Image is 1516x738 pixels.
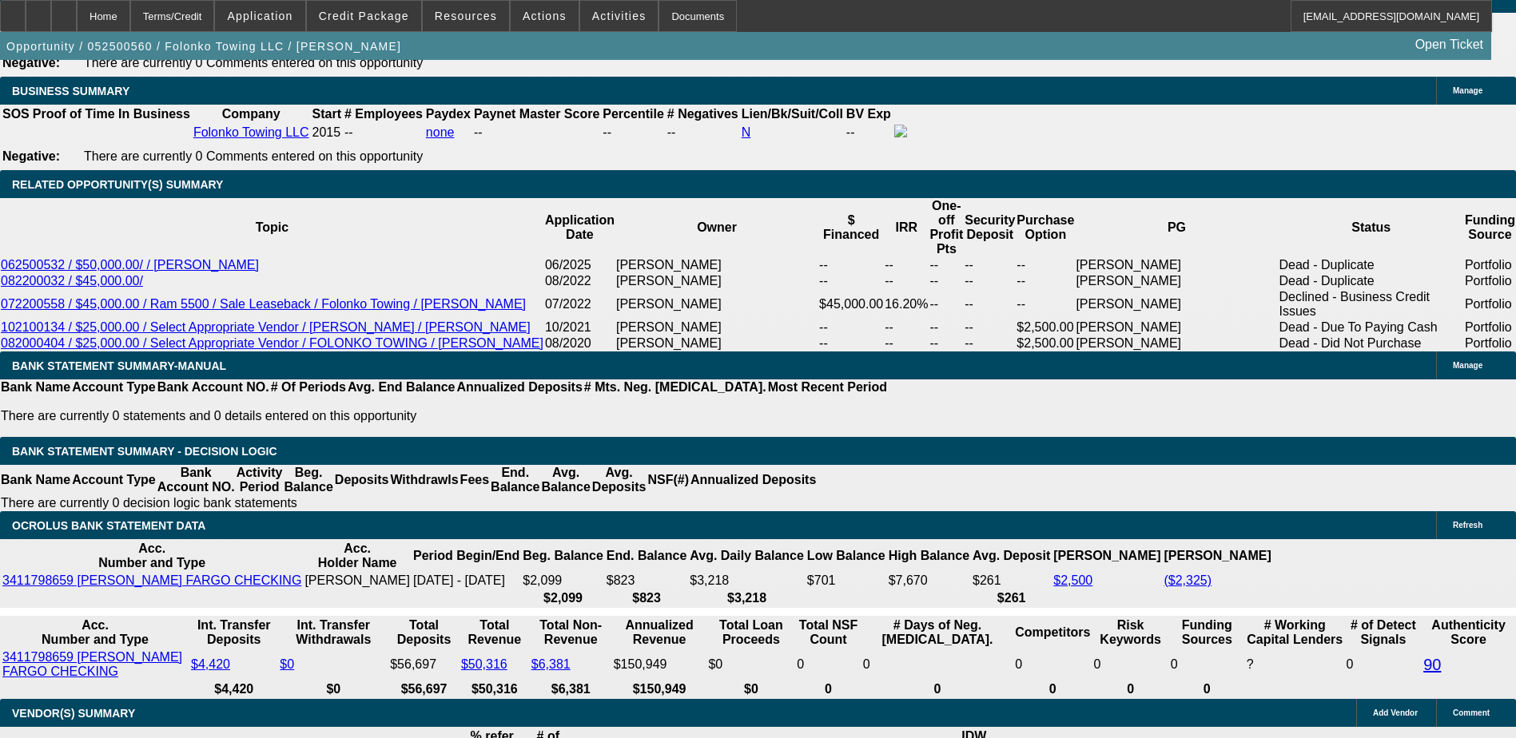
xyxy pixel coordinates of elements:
b: Paydex [426,107,471,121]
th: $4,420 [190,681,277,697]
td: 08/2022 [544,273,615,289]
td: 07/2022 [544,289,615,319]
td: $45,000.00 [818,289,884,319]
td: Portfolio [1464,319,1516,335]
span: Comment [1453,708,1490,717]
a: 3411798659 [PERSON_NAME] FARGO CHECKING [2,573,301,587]
a: 082200032 / $45,000.00/ [1,274,143,288]
td: -- [818,273,884,289]
td: 0 [1092,649,1168,680]
div: $150,949 [614,657,706,672]
td: Portfolio [1464,273,1516,289]
th: Authenticity Score [1422,617,1514,648]
th: Avg. Balance [540,465,591,495]
td: Dead - Duplicate [1279,257,1464,273]
th: $150,949 [613,681,706,697]
td: -- [1016,257,1075,273]
td: -- [964,257,1016,273]
td: [PERSON_NAME] [615,335,818,351]
th: One-off Profit Pts [929,198,964,257]
th: Annualized Deposits [456,379,583,395]
td: Declined - Business Credit Issues [1279,289,1464,319]
th: High Balance [888,541,970,571]
th: Most Recent Period [767,379,888,395]
a: 3411798659 [PERSON_NAME] FARGO CHECKING [2,650,182,678]
td: -- [964,289,1016,319]
th: $6,381 [531,681,611,697]
span: Manage [1453,86,1482,95]
th: End. Balance [606,541,687,571]
td: -- [884,335,929,351]
td: 16.20% [884,289,929,319]
button: Resources [423,1,509,31]
th: # Working Capital Lenders [1246,617,1344,648]
td: -- [964,319,1016,335]
button: Actions [511,1,579,31]
td: -- [964,273,1016,289]
span: Actions [523,10,567,22]
th: Proof of Time In Business [32,106,191,122]
td: [PERSON_NAME] [1075,335,1278,351]
a: $2,500 [1053,573,1092,587]
td: $3,218 [689,573,805,589]
span: Activities [592,10,647,22]
td: Dead - Due To Paying Cash [1279,319,1464,335]
a: 082000404 / $25,000.00 / Select Appropriate Vendor / FOLONKO TOWING / [PERSON_NAME] [1,336,543,350]
td: [PERSON_NAME] [615,273,818,289]
td: [PERSON_NAME] [615,289,818,319]
th: Bank Account NO. [157,465,236,495]
a: $6,381 [531,657,571,671]
th: $0 [279,681,388,697]
th: Int. Transfer Withdrawals [279,617,388,648]
span: Manage [1453,361,1482,370]
td: 2015 [312,124,342,141]
b: Paynet Master Score [474,107,599,121]
th: Acc. Number and Type [2,541,302,571]
td: $823 [606,573,687,589]
td: -- [929,273,964,289]
td: 0 [1170,649,1244,680]
img: facebook-icon.png [894,125,907,137]
th: Avg. End Balance [347,379,456,395]
th: 0 [862,681,1013,697]
span: There are currently 0 Comments entered on this opportunity [84,149,423,163]
th: Application Date [544,198,615,257]
span: Refresh to pull Number of Working Capital Lenders [1247,657,1254,671]
td: [PERSON_NAME] [615,257,818,273]
span: Application [227,10,292,22]
th: [PERSON_NAME] [1163,541,1271,571]
td: 08/2020 [544,335,615,351]
span: Refresh [1453,521,1482,530]
td: 06/2025 [544,257,615,273]
th: Fees [460,465,490,495]
td: -- [964,335,1016,351]
span: Resources [435,10,497,22]
th: Security Deposit [964,198,1016,257]
a: Folonko Towing LLC [193,125,309,139]
td: $2,500.00 [1016,319,1075,335]
td: 0 [1346,649,1422,680]
th: Activity Period [236,465,284,495]
b: # Employees [344,107,423,121]
th: End. Balance [490,465,540,495]
td: [PERSON_NAME] [1075,289,1278,319]
th: 0 [796,681,860,697]
b: BV Exp [846,107,891,121]
th: # Days of Neg. [MEDICAL_DATA]. [862,617,1013,648]
td: $7,670 [888,573,970,589]
th: $0 [707,681,794,697]
th: Total Loan Proceeds [707,617,794,648]
td: -- [929,335,964,351]
td: -- [846,124,892,141]
th: $2,099 [522,590,603,606]
button: Activities [580,1,659,31]
th: Account Type [71,379,157,395]
td: Portfolio [1464,335,1516,351]
td: -- [929,319,964,335]
th: IRR [884,198,929,257]
b: Company [222,107,281,121]
th: Bank Account NO. [157,379,270,395]
th: Beg. Balance [522,541,603,571]
td: Dead - Did Not Purchase [1279,335,1464,351]
td: Dead - Duplicate [1279,273,1464,289]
